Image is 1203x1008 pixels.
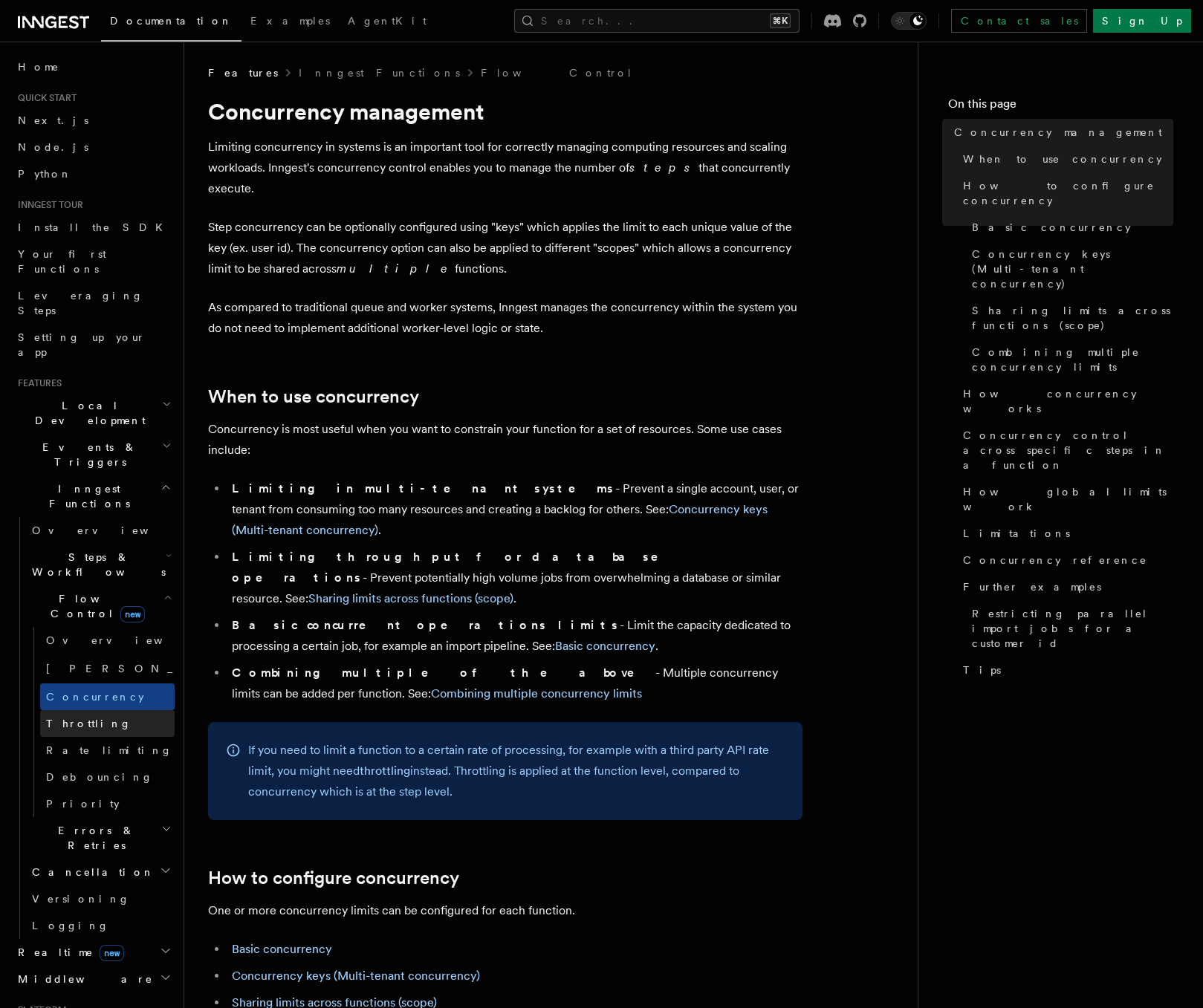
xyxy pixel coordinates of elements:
a: Concurrency management [948,119,1173,146]
a: How to configure concurrency [957,172,1173,214]
span: How to configure concurrency [963,178,1173,208]
span: Install the SDK [18,221,172,233]
button: Toggle dark mode [891,12,927,30]
span: Overview [32,524,185,536]
button: Errors & Retries [26,817,175,859]
button: Search...⌘K [514,9,800,33]
a: Next.js [12,107,175,134]
button: Realtimenew [12,939,175,966]
a: Combining multiple concurrency limits [431,686,642,700]
a: When to use concurrency [208,386,419,407]
span: Throttling [46,718,132,729]
em: multiple [337,261,455,276]
strong: Limiting throughput for database operations [232,550,679,585]
span: How concurrency works [963,386,1173,416]
a: Setting up your app [12,324,175,365]
span: Combining multiple concurrency limits [972,345,1173,374]
a: Overview [26,517,175,544]
a: Basic concurrency [555,639,655,653]
span: Middleware [12,972,153,986]
a: Further examples [957,573,1173,600]
h4: On this page [948,95,1173,119]
span: Setting up your app [18,331,146,358]
span: Realtime [12,945,124,960]
span: Inngest tour [12,199,83,211]
button: Steps & Workflows [26,544,175,585]
a: Throttling [40,710,175,737]
li: - Limit the capacity dedicated to processing a certain job, for example an import pipeline. See: . [227,615,802,657]
button: Cancellation [26,859,175,885]
a: Restricting parallel import jobs for a customer id [966,600,1173,657]
span: Concurrency management [954,125,1162,140]
span: new [120,606,145,622]
span: Priority [46,798,120,810]
a: Limitations [957,520,1173,547]
span: Concurrency [46,691,144,703]
a: Install the SDK [12,214,175,241]
a: Home [12,53,175,80]
a: Node.js [12,134,175,160]
button: Local Development [12,392,175,434]
span: Restricting parallel import jobs for a customer id [972,606,1173,651]
a: Contact sales [951,9,1087,33]
div: Inngest Functions [12,517,175,939]
a: Logging [26,912,175,939]
kbd: ⌘K [770,13,791,28]
span: Concurrency keys (Multi-tenant concurrency) [972,247,1173,291]
span: Concurrency reference [963,553,1147,568]
a: Flow Control [481,65,633,80]
span: Versioning [32,893,130,905]
a: Leveraging Steps [12,282,175,324]
span: Node.js [18,141,88,153]
span: Your first Functions [18,248,106,275]
span: When to use concurrency [963,152,1162,166]
span: Documentation [110,15,233,27]
a: Sharing limits across functions (scope) [966,297,1173,339]
span: Concurrency control across specific steps in a function [963,428,1173,472]
span: Rate limiting [46,744,172,756]
a: Documentation [101,4,241,42]
span: Debouncing [46,771,153,783]
a: When to use concurrency [957,146,1173,172]
span: [PERSON_NAME] [46,663,264,674]
a: throttling [360,764,410,778]
span: Logging [32,920,109,931]
button: Inngest Functions [12,475,175,517]
span: How global limits work [963,484,1173,514]
span: Local Development [12,398,162,428]
a: Basic concurrency [232,942,332,956]
span: Errors & Retries [26,823,161,853]
a: Debouncing [40,764,175,790]
span: Cancellation [26,865,155,879]
a: [PERSON_NAME] [40,654,175,683]
a: Overview [40,627,175,654]
a: Inngest Functions [299,65,460,80]
span: Leveraging Steps [18,290,143,316]
span: Flow Control [26,591,163,621]
a: Sign Up [1093,9,1191,33]
strong: Basic concurrent operations limits [232,618,620,632]
span: Events & Triggers [12,440,162,469]
a: AgentKit [339,4,435,40]
a: Concurrency [40,683,175,710]
a: How global limits work [957,478,1173,520]
p: If you need to limit a function to a certain rate of processing, for example with a third party A... [248,740,785,802]
a: How concurrency works [957,380,1173,422]
a: Concurrency reference [957,547,1173,573]
a: Concurrency keys (Multi-tenant concurrency) [966,241,1173,297]
strong: Combining multiple of the above [232,666,655,680]
span: new [100,945,124,961]
a: Basic concurrency [966,214,1173,241]
h1: Concurrency management [208,98,802,125]
span: Features [208,65,278,80]
a: Combining multiple concurrency limits [966,339,1173,380]
a: Rate limiting [40,737,175,764]
span: Overview [46,634,199,646]
span: Basic concurrency [972,220,1131,235]
span: AgentKit [348,15,427,27]
a: Sharing limits across functions (scope) [308,591,513,605]
a: Your first Functions [12,241,175,282]
span: Tips [963,663,1001,677]
span: Features [12,377,62,389]
button: Events & Triggers [12,434,175,475]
